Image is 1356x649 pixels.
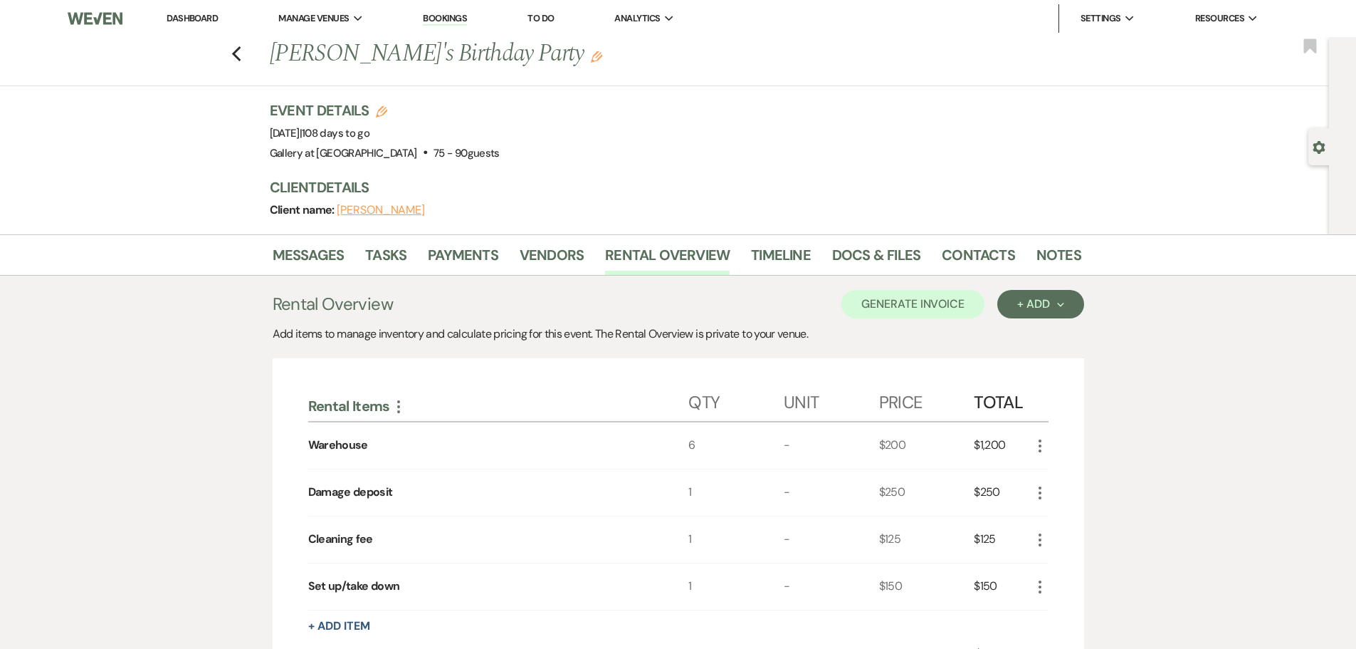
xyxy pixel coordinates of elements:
div: Total [974,378,1031,421]
div: $150 [974,564,1031,610]
a: Contacts [942,244,1015,275]
div: $125 [879,516,974,563]
a: Rental Overview [605,244,730,275]
h3: Rental Overview [273,291,393,317]
h3: Client Details [270,177,1067,197]
a: Messages [273,244,345,275]
button: Generate Invoice [841,290,984,318]
div: + Add [1017,298,1063,310]
div: Cleaning fee [308,531,373,548]
a: Dashboard [167,12,218,24]
div: - [784,469,879,516]
div: Warehouse [308,437,368,454]
button: + Add [997,290,1083,318]
div: 6 [688,422,784,469]
span: Settings [1081,11,1121,26]
div: Add items to manage inventory and calculate pricing for this event. The Rental Overview is privat... [273,326,1084,343]
div: $125 [974,516,1031,563]
div: 1 [688,516,784,563]
span: | [300,126,369,140]
div: Price [879,378,974,421]
span: 75 - 90 guests [433,146,500,160]
div: - [784,564,879,610]
span: Analytics [614,11,660,26]
div: 1 [688,469,784,516]
span: Manage Venues [278,11,349,26]
h1: [PERSON_NAME]'s Birthday Party [270,37,908,71]
div: Rental Items [308,397,689,415]
a: Vendors [520,244,584,275]
div: $150 [879,564,974,610]
div: Qty [688,378,784,421]
div: Damage deposit [308,484,393,501]
a: To Do [527,12,554,24]
div: Unit [784,378,879,421]
a: Tasks [365,244,406,275]
div: $250 [974,469,1031,516]
button: Open lead details [1313,140,1325,153]
div: $250 [879,469,974,516]
span: Client name: [270,202,337,217]
div: - [784,516,879,563]
img: Weven Logo [68,4,122,33]
div: $1,200 [974,422,1031,469]
span: Gallery at [GEOGRAPHIC_DATA] [270,146,417,160]
div: Set up/take down [308,578,400,595]
button: + Add Item [308,621,370,632]
span: 108 days to go [302,126,369,140]
div: 1 [688,564,784,610]
a: Docs & Files [832,244,920,275]
span: [DATE] [270,126,370,140]
span: Resources [1195,11,1244,26]
a: Payments [428,244,498,275]
h3: Event Details [270,100,500,120]
a: Bookings [423,12,467,26]
a: Notes [1036,244,1081,275]
a: Timeline [751,244,811,275]
button: Edit [591,50,602,63]
button: [PERSON_NAME] [337,204,425,216]
div: - [784,422,879,469]
div: $200 [879,422,974,469]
